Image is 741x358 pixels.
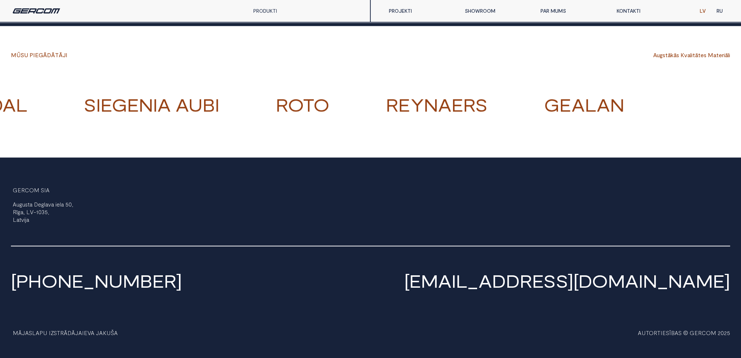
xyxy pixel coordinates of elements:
[11,52,16,58] span: M
[253,8,277,14] a: PRODUKTI
[72,201,73,208] span: ,
[26,209,30,215] span: L
[624,94,680,115] strong: VVVV
[13,216,16,223] span: L
[21,216,24,223] span: v
[25,187,29,193] span: C
[404,270,730,291] a: [EMAIL_ADDRESS][DOMAIN_NAME]
[16,216,19,223] span: a
[61,201,64,208] span: a
[41,201,44,208] span: g
[27,94,84,115] strong: VVVV
[694,4,711,18] a: LV
[11,330,157,358] div: MĀJASLAPU IZSTRĀDĀJA
[719,52,722,58] span: e
[713,52,716,58] span: a
[13,209,16,215] span: R
[383,4,459,18] a: PROJEKTI
[690,52,691,58] span: l
[19,216,21,223] span: t
[35,52,39,58] span: E
[657,52,660,58] span: u
[48,209,49,215] span: ,
[665,52,668,58] span: t
[17,209,20,215] span: g
[63,52,66,58] span: J
[34,201,38,208] span: D
[38,209,42,215] span: 0
[55,52,59,58] span: T
[680,52,684,58] span: K
[20,52,24,58] span: S
[611,4,687,18] a: KONTAKTI
[36,209,38,215] span: 1
[704,52,706,58] span: s
[69,201,72,208] span: 0
[716,52,719,58] span: t
[722,52,724,58] span: r
[55,201,56,208] span: i
[66,52,67,58] span: I
[30,52,33,58] span: P
[698,52,701,58] span: t
[46,187,50,193] span: A
[19,201,22,208] span: g
[34,209,36,215] span: -
[729,52,730,58] span: i
[39,52,43,58] span: G
[676,52,679,58] span: s
[28,201,30,208] span: t
[45,201,48,208] span: a
[691,52,693,58] span: i
[30,201,32,208] span: a
[29,187,34,193] span: O
[728,52,729,58] span: l
[43,52,47,58] span: Ā
[23,209,25,215] span: ,
[21,187,25,193] span: R
[33,52,35,58] span: I
[701,52,704,58] span: e
[22,201,25,208] span: u
[671,52,674,58] span: k
[34,187,39,193] span: M
[51,52,55,58] span: Ā
[44,187,46,193] span: I
[695,52,698,58] span: ā
[56,201,60,208] span: e
[60,201,61,208] span: l
[24,216,25,223] span: i
[660,52,663,58] span: g
[24,52,28,58] span: U
[693,52,695,58] span: t
[44,201,45,208] span: l
[25,216,26,223] span: j
[44,209,48,215] span: 5
[65,201,69,208] span: 5
[674,52,676,58] span: ā
[26,216,29,223] span: a
[638,330,730,358] div: AUTORTIESĪBAS © GERCOM 2025
[687,52,690,58] span: a
[459,4,535,18] a: SHOWROOM
[219,94,276,115] strong: VVVV
[487,94,544,115] strong: VVVV
[16,52,20,58] span: Ū
[684,52,687,58] span: v
[51,201,54,208] span: a
[38,201,41,208] span: e
[47,52,51,58] span: D
[535,4,611,18] a: PAR MUMS
[17,187,21,193] span: E
[48,201,51,208] span: v
[725,52,728,58] span: ā
[41,187,44,193] span: S
[11,270,182,291] a: [PHONE_NUMBER]
[30,209,34,215] span: V
[668,52,671,58] span: ā
[16,201,19,208] span: u
[42,209,44,215] span: 3
[82,329,118,336] a: IEVA JAKUŠA
[653,52,657,58] span: A
[16,209,17,215] span: ī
